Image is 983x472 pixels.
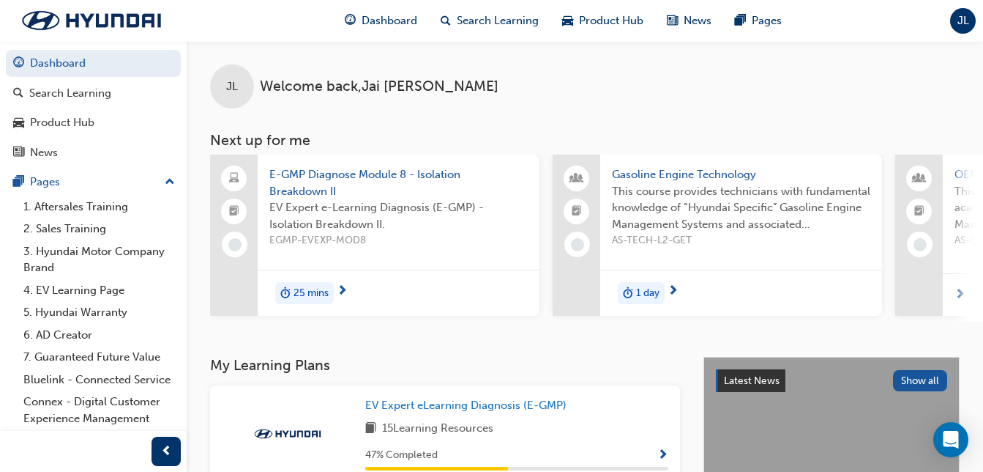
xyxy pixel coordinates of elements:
span: pages-icon [13,176,24,189]
span: Product Hub [579,12,643,29]
span: AS-TECH-L2-GET [612,232,870,249]
img: Trak [247,427,328,441]
span: EV Expert e-Learning Diagnosis (E-GMP) - Isolation Breakdown II. [269,199,528,232]
a: 3. Hyundai Motor Company Brand [18,240,181,279]
a: E-GMP Diagnose Module 8 - Isolation Breakdown IIEV Expert e-Learning Diagnosis (E-GMP) - Isolatio... [210,155,539,316]
span: booktick-icon [229,202,239,221]
button: Show all [893,370,948,391]
div: Open Intercom Messenger [933,422,968,457]
span: Gasoline Engine Technology [612,166,870,183]
a: EV Expert eLearning Diagnosis (E-GMP) [365,397,572,414]
button: Pages [6,169,181,196]
span: prev-icon [161,443,172,461]
button: DashboardSearch LearningProduct HubNews [6,47,181,169]
div: Pages [30,174,60,191]
span: duration-icon [280,284,291,303]
a: 6. AD Creator [18,324,181,347]
span: EV Expert eLearning Diagnosis (E-GMP) [365,399,567,412]
span: learningRecordVerb_NONE-icon [913,238,927,251]
a: Connex - Digital Customer Experience Management [18,391,181,429]
span: car-icon [562,12,573,30]
a: 7. Guaranteed Future Value [18,346,181,369]
span: Pages [752,12,782,29]
span: book-icon [365,420,376,438]
button: Show Progress [657,446,668,465]
a: Bluelink - Connected Service [18,369,181,391]
span: pages-icon [735,12,746,30]
div: Product Hub [30,114,94,131]
span: News [684,12,711,29]
span: car-icon [13,117,24,130]
a: 2. Sales Training [18,218,181,240]
a: Dashboard [6,50,181,77]
span: Search Learning [457,12,539,29]
a: 4. EV Learning Page [18,279,181,302]
span: JL [226,78,238,95]
button: JL [950,8,976,34]
a: news-iconNews [655,6,723,36]
span: 25 mins [294,285,329,302]
a: Search Learning [6,80,181,107]
div: News [30,144,58,161]
span: search-icon [13,87,23,100]
span: booktick-icon [914,202,924,221]
span: news-icon [13,147,24,160]
a: guage-iconDashboard [333,6,429,36]
h3: Next up for me [187,132,983,149]
span: This course provides technicians with fundamental knowledge of “Hyundai Specific” Gasoline Engine... [612,183,870,233]
img: Trak [7,5,176,36]
div: Search Learning [29,85,111,102]
a: car-iconProduct Hub [550,6,655,36]
a: HyTRAK FAQ's - User Guide [18,429,181,452]
span: people-icon [572,169,582,188]
a: Gasoline Engine TechnologyThis course provides technicians with fundamental knowledge of “Hyundai... [553,155,882,316]
span: next-icon [337,285,348,298]
a: pages-iconPages [723,6,793,36]
span: next-icon [954,289,965,302]
a: 1. Aftersales Training [18,196,181,218]
span: EGMP-EVEXP-MOD8 [269,232,528,249]
span: news-icon [667,12,678,30]
h3: My Learning Plans [210,357,680,374]
span: search-icon [441,12,451,30]
span: next-icon [668,285,679,298]
span: booktick-icon [572,202,582,221]
a: 5. Hyundai Warranty [18,301,181,324]
span: 15 Learning Resources [382,420,493,438]
span: people-icon [914,169,924,188]
span: Dashboard [362,12,417,29]
a: News [6,139,181,166]
span: 47 % Completed [365,447,438,464]
span: Welcome back , Jai [PERSON_NAME] [260,78,498,95]
span: guage-icon [13,57,24,70]
a: Product Hub [6,109,181,136]
span: learningRecordVerb_NONE-icon [228,238,242,251]
span: E-GMP Diagnose Module 8 - Isolation Breakdown II [269,166,528,199]
span: guage-icon [345,12,356,30]
span: Latest News [724,375,780,387]
span: laptop-icon [229,169,239,188]
span: learningRecordVerb_NONE-icon [571,238,584,251]
span: 1 day [636,285,659,302]
span: Show Progress [657,449,668,462]
span: up-icon [165,173,175,192]
span: JL [957,12,969,29]
a: search-iconSearch Learning [429,6,550,36]
a: Latest NewsShow all [716,369,947,393]
span: duration-icon [623,284,633,303]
